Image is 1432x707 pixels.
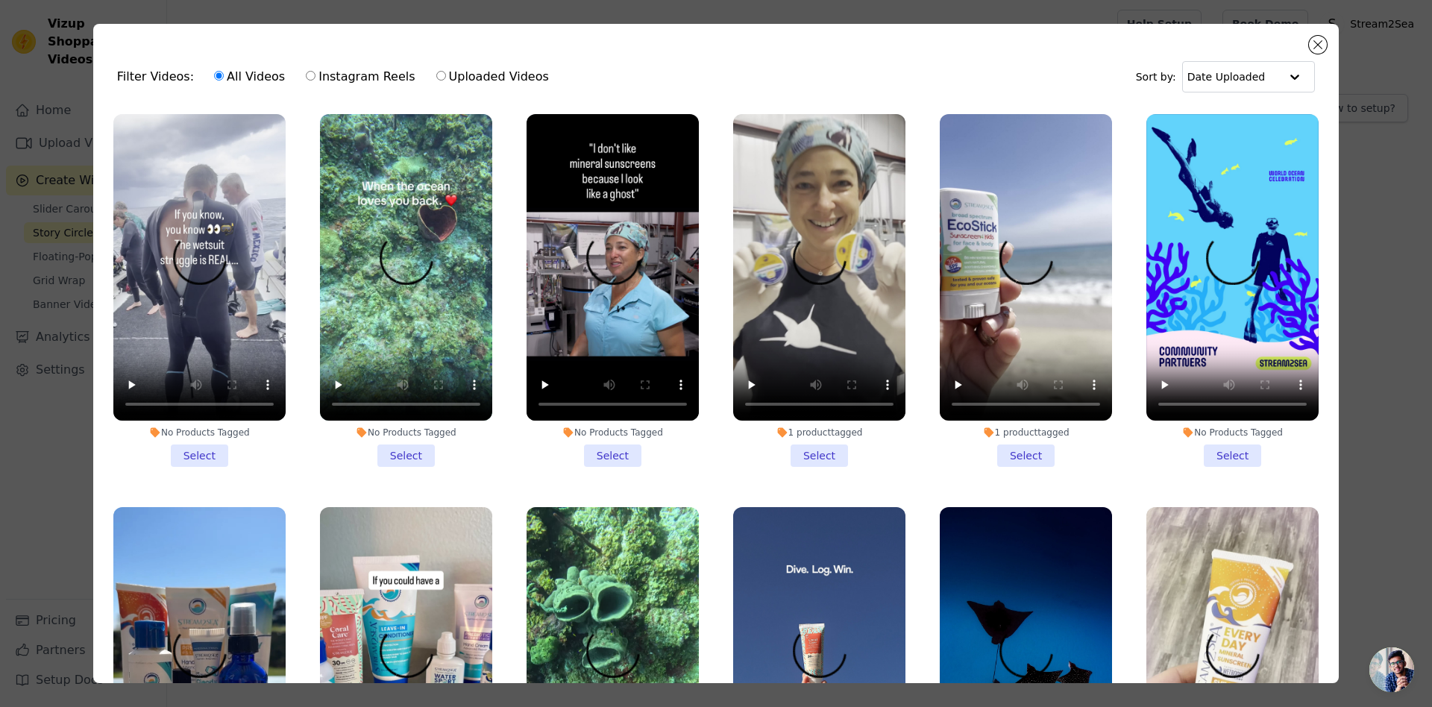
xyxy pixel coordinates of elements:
button: Close modal [1309,36,1327,54]
div: Open chat [1369,647,1414,692]
div: 1 product tagged [733,427,905,439]
label: Instagram Reels [305,67,415,87]
div: No Products Tagged [527,427,699,439]
div: No Products Tagged [113,427,286,439]
div: Sort by: [1136,61,1316,92]
div: No Products Tagged [320,427,492,439]
div: No Products Tagged [1146,427,1319,439]
div: 1 product tagged [940,427,1112,439]
label: Uploaded Videos [436,67,550,87]
div: Filter Videos: [117,60,557,94]
label: All Videos [213,67,286,87]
